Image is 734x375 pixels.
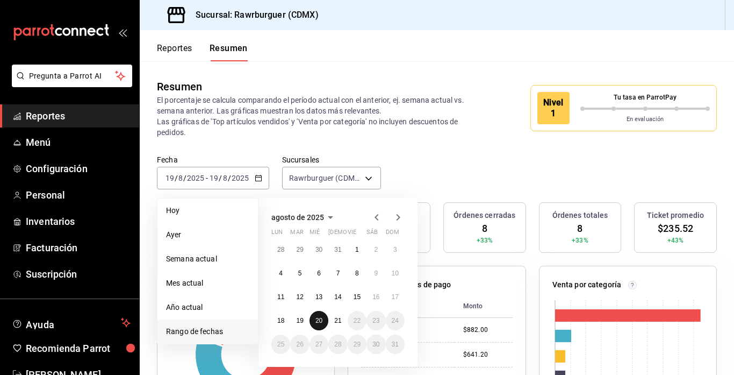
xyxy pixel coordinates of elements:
[455,295,513,318] th: Monto
[348,229,356,240] abbr: viernes
[183,174,186,182] span: /
[667,236,684,245] span: +43%
[271,264,290,283] button: 4 de agosto de 2025
[277,246,284,253] abbr: 28 de julio de 2025
[26,341,131,356] span: Recomienda Parrot
[296,293,303,301] abbr: 12 de agosto de 2025
[328,229,392,240] abbr: jueves
[463,350,513,359] div: $641.20
[454,210,515,221] h3: Órdenes cerradas
[577,221,582,236] span: 8
[572,236,588,245] span: +33%
[186,174,205,182] input: ----
[219,174,222,182] span: /
[222,174,228,182] input: --
[315,317,322,324] abbr: 20 de agosto de 2025
[26,214,131,229] span: Inventarios
[178,174,183,182] input: --
[310,264,328,283] button: 6 de agosto de 2025
[310,335,328,354] button: 27 de agosto de 2025
[355,270,359,277] abbr: 8 de agosto de 2025
[393,246,397,253] abbr: 3 de agosto de 2025
[328,240,347,259] button: 31 de julio de 2025
[271,213,324,222] span: agosto de 2025
[354,293,361,301] abbr: 15 de agosto de 2025
[328,335,347,354] button: 28 de agosto de 2025
[290,264,309,283] button: 5 de agosto de 2025
[552,210,608,221] h3: Órdenes totales
[552,279,622,291] p: Venta por categoría
[310,240,328,259] button: 30 de julio de 2025
[334,246,341,253] abbr: 31 de julio de 2025
[372,317,379,324] abbr: 23 de agosto de 2025
[279,270,283,277] abbr: 4 de agosto de 2025
[366,287,385,307] button: 16 de agosto de 2025
[354,317,361,324] abbr: 22 de agosto de 2025
[334,293,341,301] abbr: 14 de agosto de 2025
[166,302,249,313] span: Año actual
[26,240,131,255] span: Facturación
[157,95,484,138] p: El porcentaje se calcula comparando el período actual con el anterior, ej. semana actual vs. sema...
[372,293,379,301] abbr: 16 de agosto de 2025
[289,173,361,183] span: Rawrburguer (CDMX)
[348,311,366,330] button: 22 de agosto de 2025
[348,240,366,259] button: 1 de agosto de 2025
[298,270,302,277] abbr: 5 de agosto de 2025
[228,174,231,182] span: /
[366,311,385,330] button: 23 de agosto de 2025
[290,335,309,354] button: 26 de agosto de 2025
[210,43,248,61] button: Resumen
[271,311,290,330] button: 18 de agosto de 2025
[277,293,284,301] abbr: 11 de agosto de 2025
[386,240,405,259] button: 3 de agosto de 2025
[334,317,341,324] abbr: 21 de agosto de 2025
[310,287,328,307] button: 13 de agosto de 2025
[348,264,366,283] button: 8 de agosto de 2025
[166,278,249,289] span: Mes actual
[334,341,341,348] abbr: 28 de agosto de 2025
[157,43,248,61] div: navigation tabs
[271,229,283,240] abbr: lunes
[317,270,321,277] abbr: 6 de agosto de 2025
[354,341,361,348] abbr: 29 de agosto de 2025
[537,92,570,124] div: Nivel 1
[386,311,405,330] button: 24 de agosto de 2025
[392,270,399,277] abbr: 10 de agosto de 2025
[187,9,319,22] h3: Sucursal: Rawrburguer (CDMX)
[647,210,704,221] h3: Ticket promedio
[366,240,385,259] button: 2 de agosto de 2025
[209,174,219,182] input: --
[271,287,290,307] button: 11 de agosto de 2025
[26,267,131,281] span: Suscripción
[463,326,513,335] div: $882.00
[26,135,131,150] span: Menú
[315,246,322,253] abbr: 30 de julio de 2025
[374,246,378,253] abbr: 2 de agosto de 2025
[328,311,347,330] button: 21 de agosto de 2025
[271,211,337,224] button: agosto de 2025
[328,287,347,307] button: 14 de agosto de 2025
[392,293,399,301] abbr: 17 de agosto de 2025
[386,264,405,283] button: 10 de agosto de 2025
[175,174,178,182] span: /
[290,311,309,330] button: 19 de agosto de 2025
[29,70,116,82] span: Pregunta a Parrot AI
[166,229,249,240] span: Ayer
[366,264,385,283] button: 9 de agosto de 2025
[206,174,208,182] span: -
[166,326,249,337] span: Rango de fechas
[277,341,284,348] abbr: 25 de agosto de 2025
[374,270,378,277] abbr: 9 de agosto de 2025
[166,253,249,265] span: Semana actual
[386,229,399,240] abbr: domingo
[315,341,322,348] abbr: 27 de agosto de 2025
[12,65,132,87] button: Pregunta a Parrot AI
[231,174,249,182] input: ----
[366,335,385,354] button: 30 de agosto de 2025
[118,28,127,37] button: open_drawer_menu
[290,287,309,307] button: 12 de agosto de 2025
[296,317,303,324] abbr: 19 de agosto de 2025
[296,246,303,253] abbr: 29 de julio de 2025
[348,287,366,307] button: 15 de agosto de 2025
[658,221,693,236] span: $235.52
